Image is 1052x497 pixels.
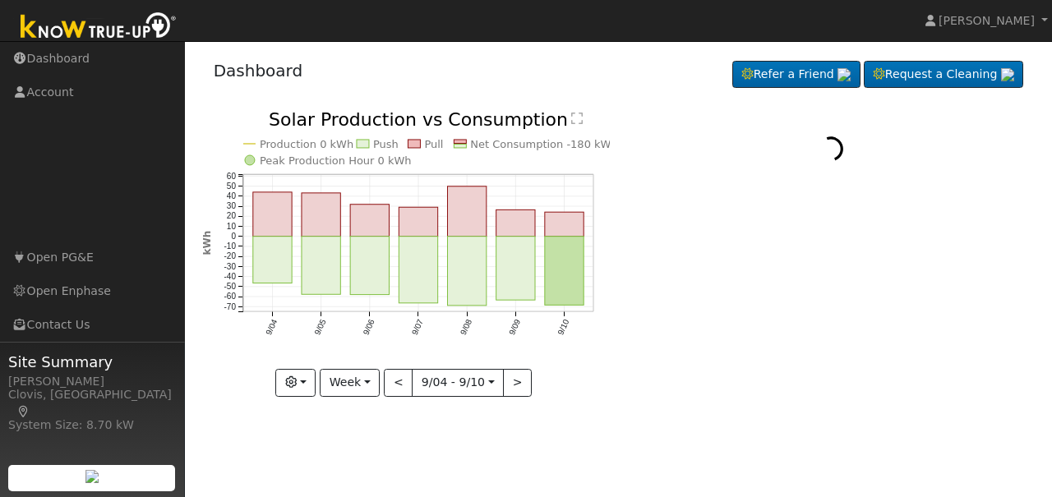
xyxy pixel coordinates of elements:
[8,416,176,434] div: System Size: 8.70 kW
[732,61,861,89] a: Refer a Friend
[8,373,176,390] div: [PERSON_NAME]
[864,61,1023,89] a: Request a Cleaning
[16,405,31,418] a: Map
[12,9,185,46] img: Know True-Up
[8,386,176,421] div: Clovis, [GEOGRAPHIC_DATA]
[1001,68,1014,81] img: retrieve
[8,351,176,373] span: Site Summary
[939,14,1035,27] span: [PERSON_NAME]
[837,68,851,81] img: retrieve
[85,470,99,483] img: retrieve
[214,61,303,81] a: Dashboard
